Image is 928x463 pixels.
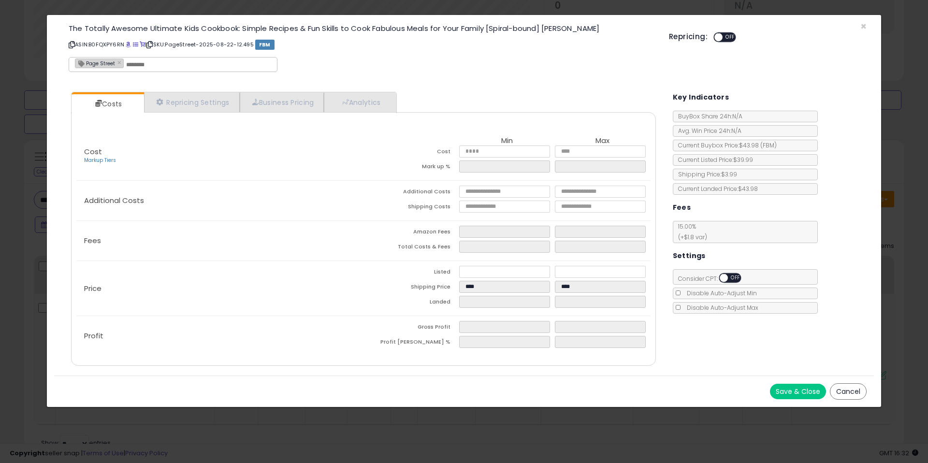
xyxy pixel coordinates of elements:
[673,222,707,241] span: 15.00 %
[760,141,777,149] span: ( FBM )
[240,92,324,112] a: Business Pricing
[75,59,115,67] span: Page Street
[255,40,275,50] span: FBM
[363,321,459,336] td: Gross Profit
[117,58,123,67] a: ×
[363,241,459,256] td: Total Costs & Fees
[673,202,691,214] h5: Fees
[673,156,753,164] span: Current Listed Price: $39.99
[673,185,758,193] span: Current Landed Price: $43.98
[76,148,363,164] p: Cost
[140,41,145,48] a: Your listing only
[669,33,708,41] h5: Repricing:
[363,266,459,281] td: Listed
[860,19,867,33] span: ×
[363,160,459,175] td: Mark up %
[673,233,707,241] span: (+$1.8 var)
[363,281,459,296] td: Shipping Price
[673,91,729,103] h5: Key Indicators
[76,197,363,204] p: Additional Costs
[363,186,459,201] td: Additional Costs
[144,92,240,112] a: Repricing Settings
[84,157,116,164] a: Markup Tiers
[363,145,459,160] td: Cost
[673,127,741,135] span: Avg. Win Price 24h: N/A
[739,141,777,149] span: $43.98
[673,170,737,178] span: Shipping Price: $3.99
[363,226,459,241] td: Amazon Fees
[673,250,706,262] h5: Settings
[673,275,754,283] span: Consider CPT:
[363,201,459,216] td: Shipping Costs
[728,274,743,282] span: OFF
[76,237,363,245] p: Fees
[770,384,826,399] button: Save & Close
[76,332,363,340] p: Profit
[830,383,867,400] button: Cancel
[673,112,742,120] span: BuyBox Share 24h: N/A
[69,25,654,32] h3: The Totally Awesome Ultimate Kids Cookbook: Simple Recipes & Fun Skills to Cook Fabulous Meals fo...
[363,296,459,311] td: Landed
[324,92,395,112] a: Analytics
[363,336,459,351] td: Profit [PERSON_NAME] %
[673,141,777,149] span: Current Buybox Price:
[682,289,757,297] span: Disable Auto-Adjust Min
[69,37,654,52] p: ASIN: B0FQXPY6RN | SKU: PageStreet-2025-08-22-12.495
[682,304,758,312] span: Disable Auto-Adjust Max
[459,137,555,145] th: Min
[72,94,143,114] a: Costs
[133,41,138,48] a: All offer listings
[126,41,131,48] a: BuyBox page
[76,285,363,292] p: Price
[723,33,738,42] span: OFF
[555,137,651,145] th: Max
